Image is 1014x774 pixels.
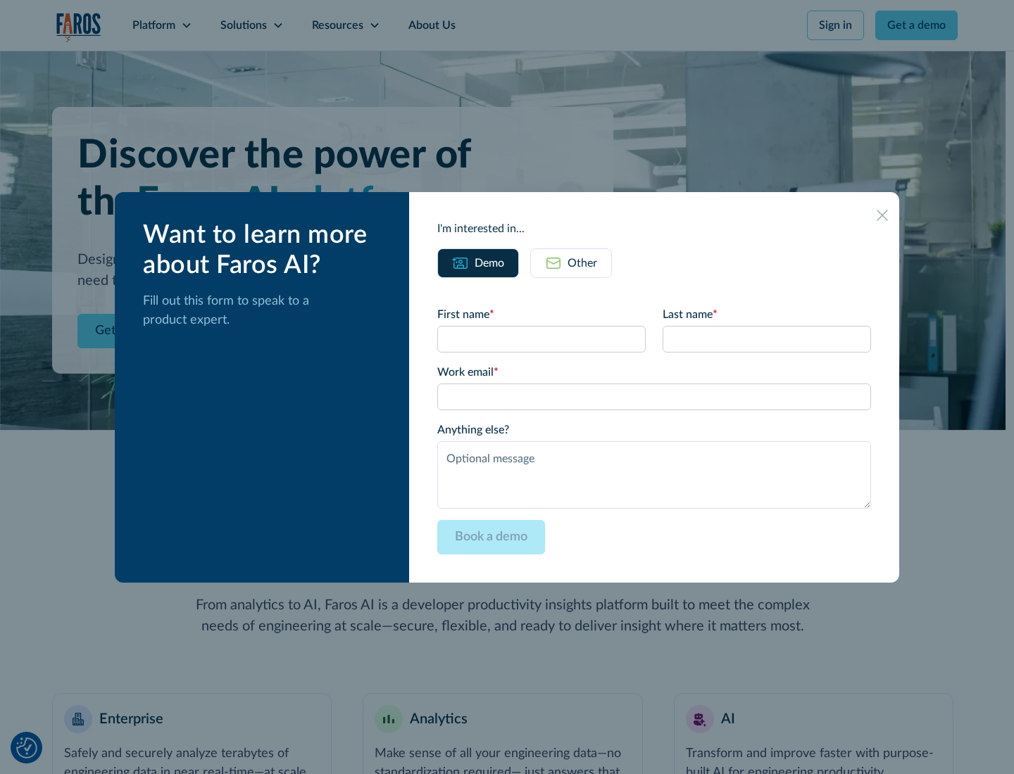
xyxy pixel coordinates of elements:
div: Other [568,255,597,272]
label: Last name [663,306,871,323]
div: Demo [475,255,504,272]
form: Email Form [437,306,871,554]
div: Want to learn more about Faros AI? [143,220,387,281]
label: First name [437,306,646,323]
div: I'm interested in... [437,220,871,237]
p: Fill out this form to speak to a product expert. [143,292,387,330]
input: Book a demo [437,520,545,554]
label: Work email [437,364,871,381]
label: Anything else? [437,421,871,438]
